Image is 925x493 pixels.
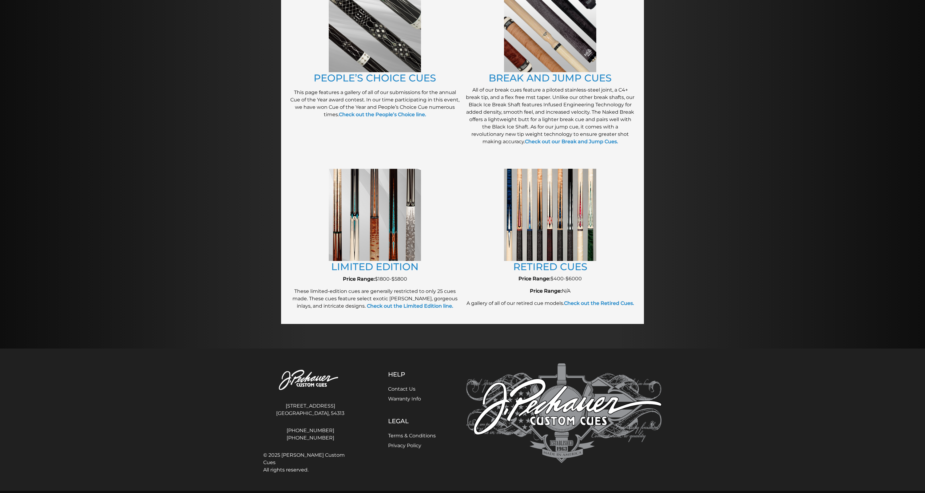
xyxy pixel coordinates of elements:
p: A gallery of all of our retired cue models. [466,300,635,307]
strong: Price Range: [518,276,550,282]
p: This page features a gallery of all of our submissions for the annual Cue of the Year award conte... [290,89,459,118]
a: LIMITED EDITION [331,261,419,273]
img: Pechauer Custom Cues [263,363,357,397]
a: BREAK AND JUMP CUES [489,72,612,84]
strong: Check out the Limited Edition line. [367,303,453,309]
a: Check out the Retired Cues. [564,300,634,306]
a: [PHONE_NUMBER] [263,427,357,434]
strong: Price Range: [530,288,562,294]
p: All of our break cues feature a piloted stainless-steel joint, a C4+ break tip, and a flex free m... [466,86,635,145]
a: Check out the Limited Edition line. [366,303,453,309]
a: Privacy Policy [388,443,421,448]
a: PEOPLE’S CHOICE CUES [314,72,436,84]
h5: Help [388,371,436,378]
a: Contact Us [388,386,415,392]
a: RETIRED CUES [513,261,587,273]
span: © 2025 [PERSON_NAME] Custom Cues All rights reserved. [263,452,357,474]
a: Check out our Break and Jump Cues. [525,139,618,144]
strong: Price Range: [343,276,375,282]
img: Pechauer Custom Cues [466,363,662,463]
a: Warranty Info [388,396,421,402]
p: These limited-edition cues are generally restricted to only 25 cues made. These cues feature sele... [290,288,459,310]
a: Check out the People’s Choice line. [339,112,426,117]
h5: Legal [388,417,436,425]
p: $400-$6000 [466,275,635,282]
a: Terms & Conditions [388,433,436,439]
address: [STREET_ADDRESS] [GEOGRAPHIC_DATA], 54313 [263,400,357,420]
p: N/A [466,287,635,295]
p: $1800-$5800 [290,275,459,283]
a: [PHONE_NUMBER] [263,434,357,442]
